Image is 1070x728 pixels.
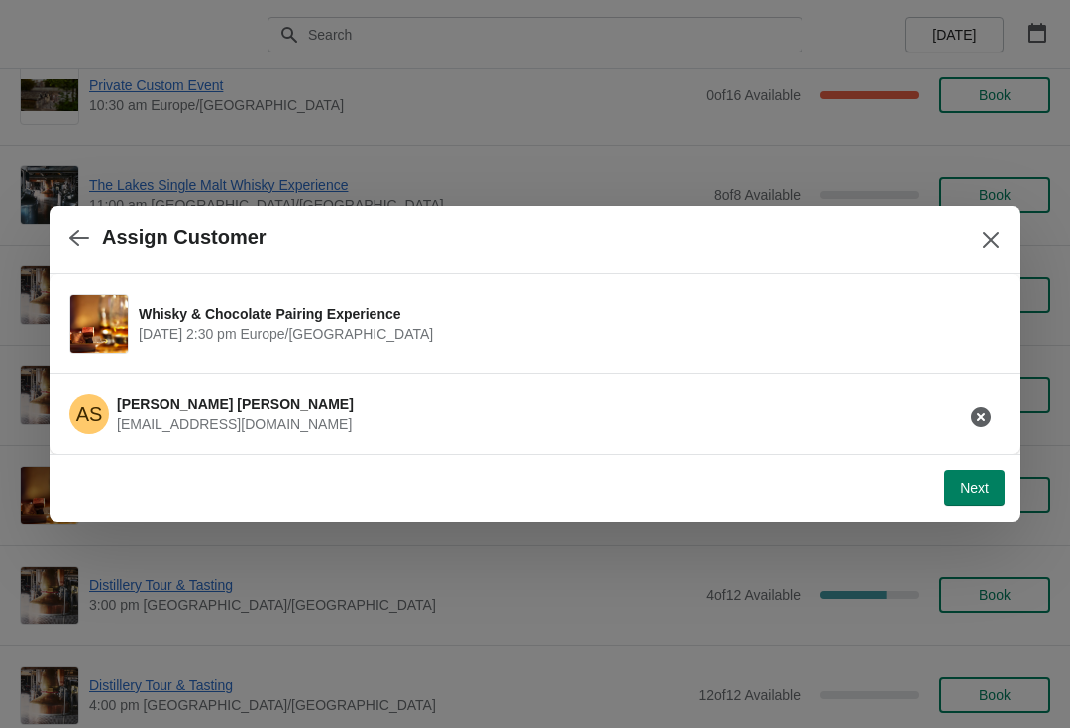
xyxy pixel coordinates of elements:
[69,394,109,434] span: Annette
[960,480,989,496] span: Next
[944,470,1005,506] button: Next
[139,304,991,324] span: Whisky & Chocolate Pairing Experience
[973,222,1009,258] button: Close
[117,416,352,432] span: [EMAIL_ADDRESS][DOMAIN_NAME]
[102,226,267,249] h2: Assign Customer
[76,403,103,425] text: AS
[139,324,991,344] span: [DATE] 2:30 pm Europe/[GEOGRAPHIC_DATA]
[117,396,354,412] span: [PERSON_NAME] [PERSON_NAME]
[70,295,128,353] img: Whisky & Chocolate Pairing Experience | | September 14 | 2:30 pm Europe/London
